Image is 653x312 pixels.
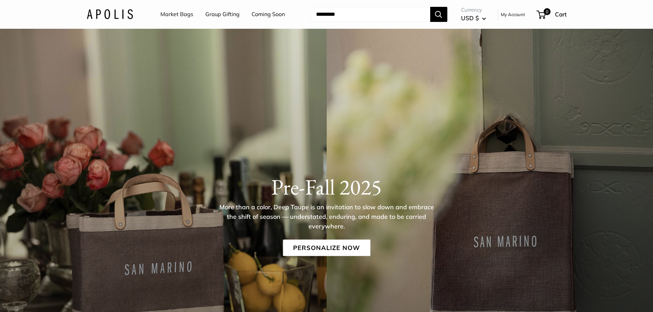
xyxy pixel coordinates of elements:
input: Search... [311,7,430,22]
a: Personalize Now [283,239,370,256]
span: USD $ [461,14,479,22]
span: 0 [543,8,550,15]
span: Currency [461,5,486,15]
img: Apolis [87,9,133,19]
a: Group Gifting [205,9,240,20]
a: 0 Cart [537,9,567,20]
button: Search [430,7,447,22]
p: More than a color, Deep Taupe is an invitation to slow down and embrace the shift of season — und... [215,202,438,231]
span: Cart [555,11,567,18]
button: USD $ [461,13,486,24]
a: Coming Soon [252,9,285,20]
a: Market Bags [160,9,193,20]
a: My Account [501,10,525,18]
h1: Pre-Fall 2025 [87,174,567,200]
